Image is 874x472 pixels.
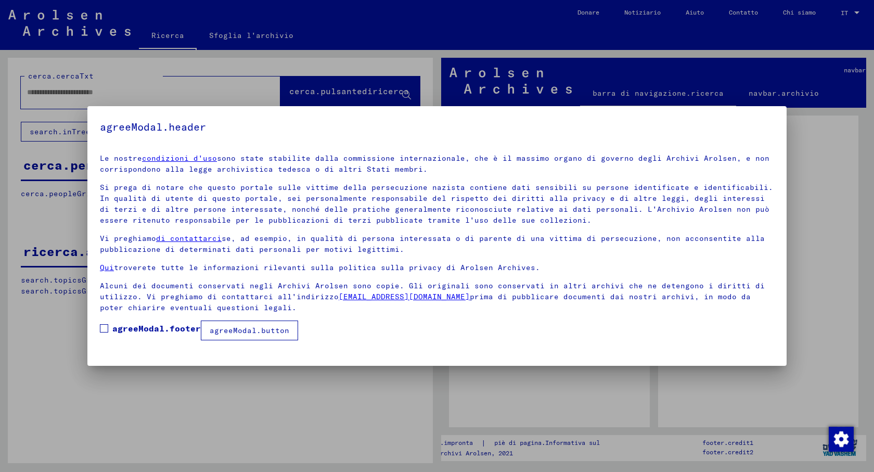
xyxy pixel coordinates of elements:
a: [EMAIL_ADDRESS][DOMAIN_NAME] [339,292,470,301]
a: condizioni d'uso [142,154,217,163]
font: Le nostre [100,154,142,163]
button: agreeModal.button [201,321,298,340]
font: agreeModal.button [210,326,289,335]
font: agreeModal.header [100,120,206,133]
font: agreeModal.footer [112,323,201,334]
font: troverete tutte le informazioni rilevanti sulla politica sulla privacy di Arolsen Archives. [114,263,540,272]
font: Si prega di notare che questo portale sulle vittime della persecuzione nazista contiene dati sens... [100,183,773,225]
font: sono state stabilite dalla commissione internazionale, che è il massimo organo di governo degli A... [100,154,769,174]
font: Vi preghiamo [100,234,156,243]
font: Alcuni dei documenti conservati negli Archivi Arolsen sono copie. Gli originali sono conservati i... [100,281,765,301]
a: di contattarci [156,234,222,243]
div: Modifica consenso [828,426,853,451]
a: Qui [100,263,114,272]
font: se, ad esempio, in qualità di persona interessata o di parente di una vittima di persecuzione, no... [100,234,765,254]
img: Modifica consenso [829,427,854,452]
